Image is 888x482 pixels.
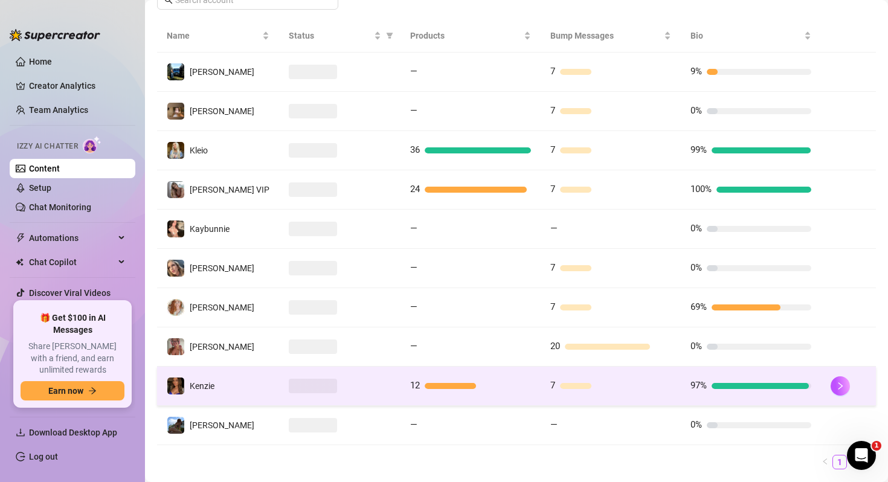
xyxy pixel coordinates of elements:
button: Earn nowarrow-right [21,381,124,400]
a: Content [29,164,60,173]
img: Brooke [167,103,184,120]
img: Kleio [167,142,184,159]
a: Chat Monitoring [29,202,91,212]
span: Status [289,29,372,42]
span: Kaybunnie [190,224,230,234]
span: 36 [410,144,420,155]
span: 12 [410,380,420,391]
span: right [836,382,845,390]
span: — [410,66,417,77]
span: — [410,223,417,234]
a: Setup [29,183,51,193]
a: Discover Viral Videos [29,288,111,298]
span: 7 [550,380,555,391]
a: 1 [833,455,846,469]
span: 0% [690,419,702,430]
span: 7 [550,105,555,116]
span: arrow-right [88,387,97,395]
span: 99% [690,144,707,155]
a: Home [29,57,52,66]
span: 20 [550,341,560,352]
img: Chat Copilot [16,258,24,266]
span: — [410,105,417,116]
a: Team Analytics [29,105,88,115]
span: Download Desktop App [29,428,117,437]
span: — [410,419,417,430]
span: 69% [690,301,707,312]
span: [PERSON_NAME] [190,106,254,116]
a: Creator Analytics [29,76,126,95]
span: 0% [690,105,702,116]
span: 1 [872,441,881,451]
span: filter [386,32,393,39]
img: Amy Pond [167,299,184,316]
img: Britt [167,63,184,80]
img: AI Chatter [83,136,101,153]
span: [PERSON_NAME] [190,342,254,352]
img: Jamie [167,338,184,355]
span: 7 [550,144,555,155]
span: left [822,458,829,465]
span: [PERSON_NAME] VIP [190,185,269,194]
span: Name [167,29,260,42]
th: Bump Messages [541,19,681,53]
img: logo-BBDzfeDw.svg [10,29,100,41]
span: 0% [690,262,702,273]
span: download [16,428,25,437]
button: left [818,455,832,469]
th: Name [157,19,279,53]
span: 7 [550,262,555,273]
th: Bio [681,19,821,53]
span: 7 [550,66,555,77]
span: 100% [690,184,712,194]
span: 7 [550,301,555,312]
span: Earn now [48,386,83,396]
span: thunderbolt [16,233,25,243]
span: 24 [410,184,420,194]
span: Kenzie [190,381,214,391]
span: 0% [690,341,702,352]
span: Bump Messages [550,29,661,42]
span: Chat Copilot [29,252,115,272]
button: right [831,376,850,396]
span: Kleio [190,146,208,155]
span: [PERSON_NAME] [190,303,254,312]
img: Kat Hobbs [167,260,184,277]
th: Status [279,19,401,53]
span: [PERSON_NAME] [190,263,254,273]
img: Kaybunnie [167,220,184,237]
span: Products [410,29,521,42]
img: Taylor [167,417,184,434]
span: Share [PERSON_NAME] with a friend, and earn unlimited rewards [21,341,124,376]
img: Kat Hobbs VIP [167,181,184,198]
span: Automations [29,228,115,248]
span: 97% [690,380,707,391]
li: Previous Page [818,455,832,469]
span: — [410,262,417,273]
span: Izzy AI Chatter [17,141,78,152]
iframe: Intercom live chat [847,441,876,470]
span: — [550,419,558,430]
span: 🎁 Get $100 in AI Messages [21,312,124,336]
span: 7 [550,184,555,194]
th: Products [401,19,541,53]
span: 0% [690,223,702,234]
span: [PERSON_NAME] [190,67,254,77]
span: 9% [690,66,702,77]
img: Kenzie [167,378,184,394]
a: Log out [29,452,58,461]
li: 1 [832,455,847,469]
span: Bio [690,29,802,42]
span: — [410,341,417,352]
span: — [550,223,558,234]
span: filter [384,27,396,45]
span: [PERSON_NAME] [190,420,254,430]
span: — [410,301,417,312]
